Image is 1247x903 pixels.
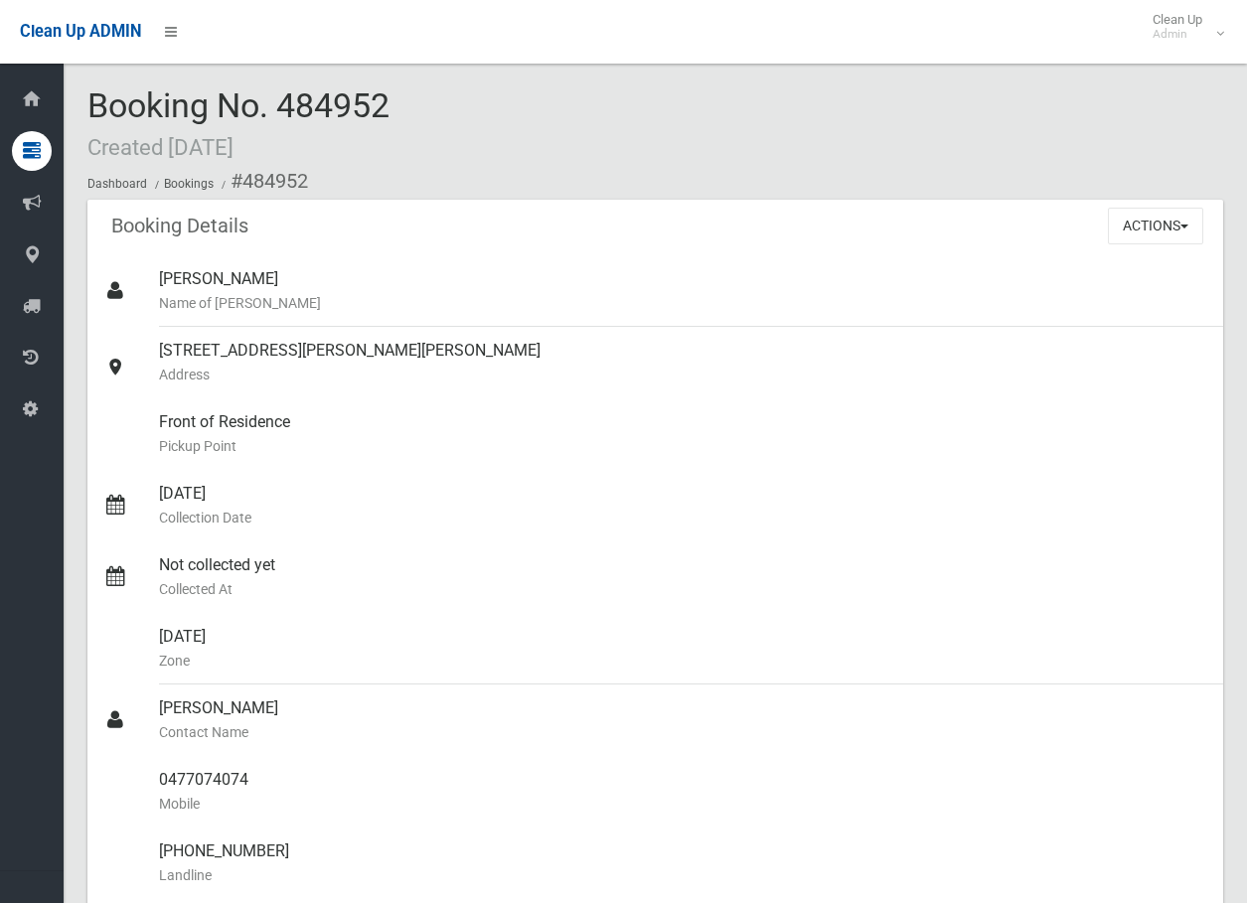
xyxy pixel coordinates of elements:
[1153,27,1202,42] small: Admin
[159,255,1207,327] div: [PERSON_NAME]
[159,363,1207,386] small: Address
[87,207,272,245] header: Booking Details
[87,177,147,191] a: Dashboard
[159,327,1207,398] div: [STREET_ADDRESS][PERSON_NAME][PERSON_NAME]
[159,828,1207,899] div: [PHONE_NUMBER]
[87,134,234,160] small: Created [DATE]
[1143,12,1222,42] span: Clean Up
[159,470,1207,541] div: [DATE]
[159,720,1207,744] small: Contact Name
[20,22,141,41] span: Clean Up ADMIN
[1108,208,1203,244] button: Actions
[159,398,1207,470] div: Front of Residence
[164,177,214,191] a: Bookings
[159,792,1207,816] small: Mobile
[159,613,1207,684] div: [DATE]
[159,506,1207,529] small: Collection Date
[217,163,308,200] li: #484952
[159,577,1207,601] small: Collected At
[159,863,1207,887] small: Landline
[159,541,1207,613] div: Not collected yet
[159,649,1207,673] small: Zone
[159,756,1207,828] div: 0477074074
[159,434,1207,458] small: Pickup Point
[159,684,1207,756] div: [PERSON_NAME]
[87,85,390,163] span: Booking No. 484952
[159,291,1207,315] small: Name of [PERSON_NAME]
